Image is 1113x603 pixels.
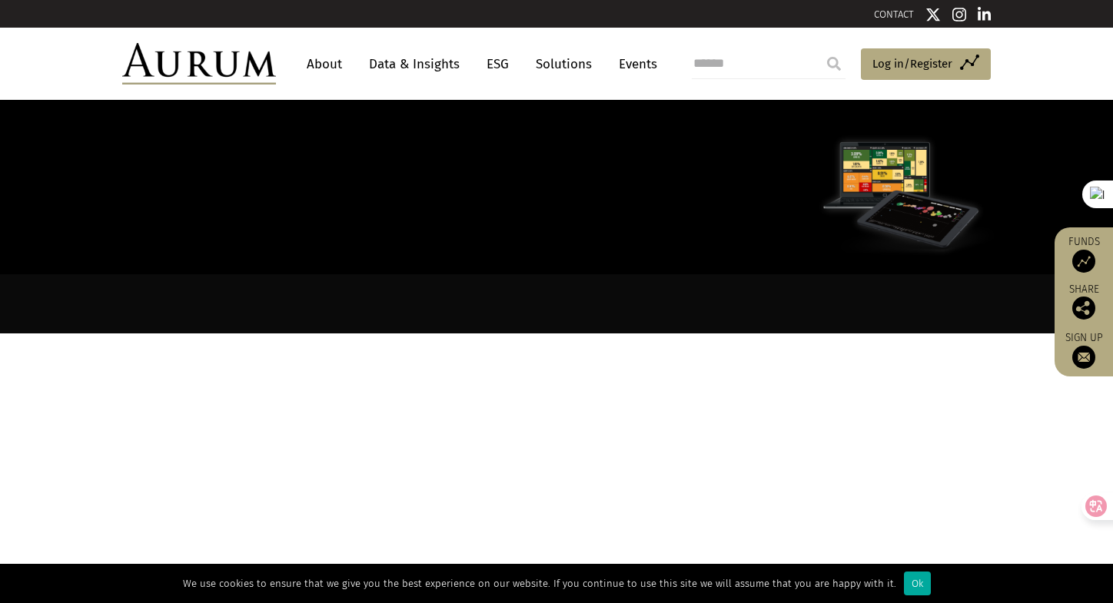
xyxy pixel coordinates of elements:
div: Ok [904,572,931,595]
img: Access Funds [1072,250,1095,273]
img: Instagram icon [952,7,966,22]
a: About [299,50,350,78]
a: Funds [1062,235,1105,273]
a: Events [611,50,657,78]
a: Data & Insights [361,50,467,78]
input: Submit [819,48,849,79]
a: Log in/Register [861,48,991,81]
div: Share [1062,284,1105,320]
a: Sign up [1062,331,1105,369]
img: Twitter icon [925,7,941,22]
img: Sign up to our newsletter [1072,346,1095,369]
a: Solutions [528,50,600,78]
img: Linkedin icon [978,7,992,22]
img: Aurum [122,43,276,84]
a: CONTACT [874,8,914,20]
a: ESG [479,50,517,78]
img: Share this post [1072,297,1095,320]
span: Log in/Register [872,55,952,73]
